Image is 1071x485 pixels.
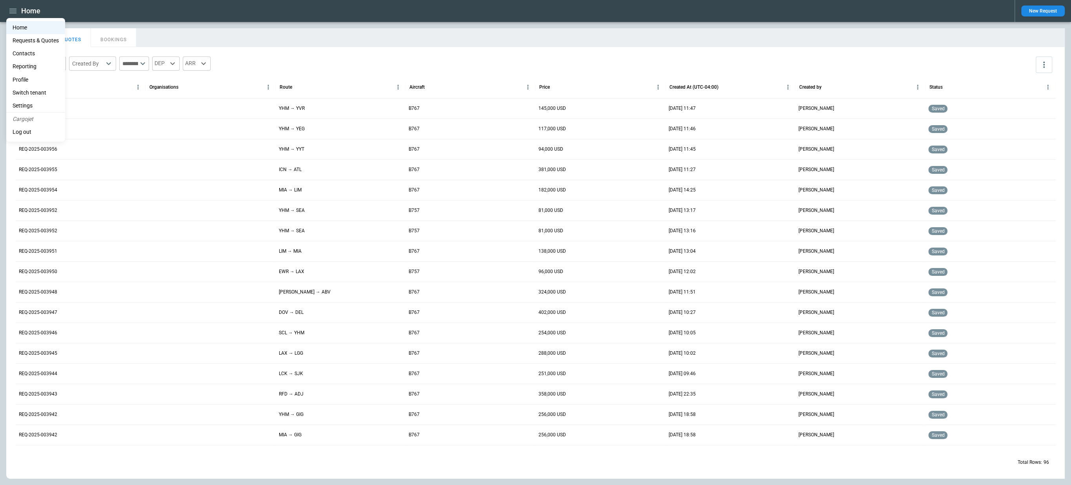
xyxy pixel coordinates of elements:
a: Settings [6,99,65,112]
a: Profile [6,73,65,86]
li: Switch tenant [6,86,65,99]
a: Reporting [6,60,65,73]
a: Home [6,21,65,34]
a: Requests & Quotes [6,34,65,47]
li: Log out [6,126,65,139]
a: Contacts [6,47,65,60]
li: Cargojet [6,113,65,126]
